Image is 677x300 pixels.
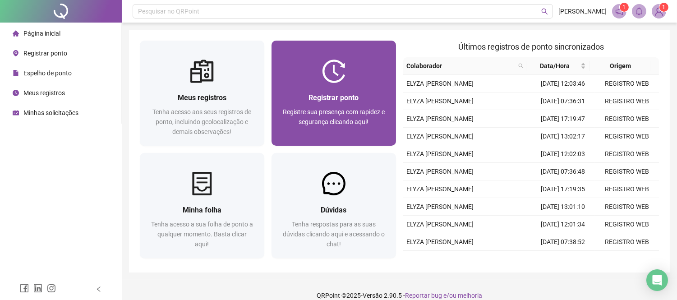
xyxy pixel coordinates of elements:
span: Tenha acesso aos seus registros de ponto, incluindo geolocalização e demais observações! [152,108,251,135]
td: REGISTRO WEB [595,145,659,163]
span: Espelho de ponto [23,69,72,77]
td: REGISTRO WEB [595,251,659,268]
td: [DATE] 07:36:31 [531,92,595,110]
td: [DATE] 13:01:10 [531,198,595,216]
span: facebook [20,284,29,293]
span: search [516,59,525,73]
span: Colaborador [407,61,515,71]
td: REGISTRO WEB [595,233,659,251]
td: [DATE] 17:19:35 [531,180,595,198]
span: notification [615,7,623,15]
span: Tenha acesso a sua folha de ponto a qualquer momento. Basta clicar aqui! [151,221,253,248]
td: REGISTRO WEB [595,128,659,145]
span: Últimos registros de ponto sincronizados [458,42,604,51]
span: bell [635,7,643,15]
span: left [96,286,102,292]
span: ELYZA [PERSON_NAME] [407,115,474,122]
td: REGISTRO WEB [595,216,659,233]
span: Meus registros [23,89,65,97]
td: REGISTRO WEB [595,163,659,180]
span: clock-circle [13,90,19,96]
span: home [13,30,19,37]
td: [DATE] 13:02:17 [531,128,595,145]
sup: 1 [620,3,629,12]
span: linkedin [33,284,42,293]
span: [PERSON_NAME] [558,6,607,16]
span: ELYZA [PERSON_NAME] [407,185,474,193]
span: Dúvidas [321,206,346,214]
td: [DATE] 17:19:47 [531,110,595,128]
span: file [13,70,19,76]
td: REGISTRO WEB [595,110,659,128]
span: Data/Hora [531,61,579,71]
td: [DATE] 07:38:52 [531,233,595,251]
th: Data/Hora [527,57,589,75]
a: Minha folhaTenha acesso a sua folha de ponto a qualquer momento. Basta clicar aqui! [140,153,264,258]
span: Versão [363,292,382,299]
span: ELYZA [PERSON_NAME] [407,168,474,175]
td: REGISTRO WEB [595,198,659,216]
span: Registre sua presença com rapidez e segurança clicando aqui! [283,108,385,125]
a: Registrar pontoRegistre sua presença com rapidez e segurança clicando aqui! [272,41,396,146]
td: [DATE] 17:18:02 [531,251,595,268]
td: [DATE] 07:36:48 [531,163,595,180]
span: ELYZA [PERSON_NAME] [407,97,474,105]
span: ELYZA [PERSON_NAME] [407,221,474,228]
span: Tenha respostas para as suas dúvidas clicando aqui e acessando o chat! [283,221,385,248]
span: ELYZA [PERSON_NAME] [407,133,474,140]
span: Página inicial [23,30,60,37]
span: instagram [47,284,56,293]
span: Registrar ponto [23,50,67,57]
span: ELYZA [PERSON_NAME] [407,238,474,245]
td: REGISTRO WEB [595,180,659,198]
div: Open Intercom Messenger [646,269,668,291]
span: 1 [663,4,666,10]
span: schedule [13,110,19,116]
img: 88946 [652,5,666,18]
a: Meus registrosTenha acesso aos seus registros de ponto, incluindo geolocalização e demais observa... [140,41,264,146]
a: DúvidasTenha respostas para as suas dúvidas clicando aqui e acessando o chat! [272,153,396,258]
span: search [541,8,548,15]
td: [DATE] 12:01:34 [531,216,595,233]
span: Meus registros [178,93,226,102]
span: Minhas solicitações [23,109,78,116]
td: [DATE] 12:03:46 [531,75,595,92]
td: [DATE] 12:02:03 [531,145,595,163]
td: REGISTRO WEB [595,92,659,110]
span: 1 [623,4,626,10]
td: REGISTRO WEB [595,75,659,92]
span: Minha folha [183,206,221,214]
span: search [518,63,524,69]
span: ELYZA [PERSON_NAME] [407,80,474,87]
sup: Atualize o seu contato no menu Meus Dados [659,3,668,12]
span: Reportar bug e/ou melhoria [405,292,482,299]
th: Origem [589,57,652,75]
span: environment [13,50,19,56]
span: ELYZA [PERSON_NAME] [407,203,474,210]
span: Registrar ponto [309,93,359,102]
span: ELYZA [PERSON_NAME] [407,150,474,157]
